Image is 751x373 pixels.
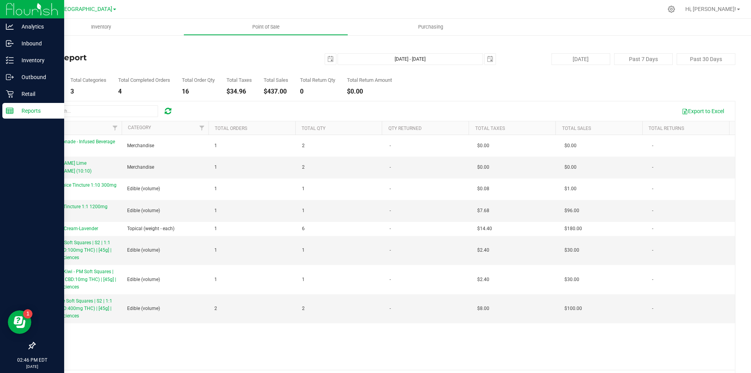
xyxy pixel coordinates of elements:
div: Total Order Qty [182,77,215,83]
div: $437.00 [264,88,288,95]
span: select [485,54,496,65]
button: Past 7 Days [614,53,673,65]
span: Edible (volume) [127,276,160,283]
p: Outbound [14,72,61,82]
span: $100.00 [564,305,582,312]
p: Retail [14,89,61,99]
span: 1:1 Topical Cream-Lavender [40,226,98,231]
span: 1 [214,164,217,171]
span: - [652,305,653,312]
button: [DATE] [552,53,610,65]
span: - [390,164,391,171]
div: Total Sales [264,77,288,83]
span: Edible (volume) [127,247,160,254]
span: $0.08 [477,185,489,193]
a: Purchasing [348,19,513,35]
div: 4 [118,88,170,95]
span: 1 [214,207,217,214]
span: - [652,142,653,150]
h4: Sales Report [34,53,268,62]
span: - [390,247,391,254]
span: - [390,185,391,193]
span: 2 [302,305,305,312]
span: select [325,54,336,65]
span: 1 [302,247,305,254]
inline-svg: Inbound [6,40,14,47]
span: $180.00 [564,225,582,232]
span: $8.00 [477,305,489,312]
span: 10mg Lemonade - Infused Beverage (10:10) [40,139,115,152]
span: Inventory [81,23,122,31]
span: $0.00 [477,142,489,150]
p: Analytics [14,22,61,31]
a: Total Returns [649,126,684,131]
span: Strawberry Tincture 1:1 1200mg THC [40,204,108,217]
span: [PERSON_NAME] Lime [PERSON_NAME] (10:10) [40,160,92,173]
span: $30.00 [564,276,579,283]
inline-svg: Retail [6,90,14,98]
span: 2 [302,164,305,171]
div: $34.96 [226,88,252,95]
span: 2 [302,142,305,150]
span: Purchasing [408,23,454,31]
input: Search... [41,105,158,117]
span: $30.00 [564,247,579,254]
span: - [652,276,653,283]
span: 1 [214,276,217,283]
span: - [652,207,653,214]
span: $7.68 [477,207,489,214]
span: $2.40 [477,276,489,283]
div: Total Taxes [226,77,252,83]
span: GA2 - [GEOGRAPHIC_DATA] [43,6,112,13]
span: 1 [214,185,217,193]
inline-svg: Analytics [6,23,14,31]
span: - [390,207,391,214]
div: Total Return Qty [300,77,335,83]
iframe: Resource center [8,310,31,334]
div: Total Return Amount [347,77,392,83]
a: Total Taxes [475,126,505,131]
p: [DATE] [4,364,61,369]
span: 1 [214,225,217,232]
inline-svg: Outbound [6,73,14,81]
p: Inbound [14,39,61,48]
span: - [652,185,653,193]
inline-svg: Inventory [6,56,14,64]
a: Total Qty [302,126,325,131]
p: 02:46 PM EDT [4,357,61,364]
span: Green Apple Soft Squares | S2 | 1:1 (400mg CBD:400mg THC) | [45g] | Botanical Sciences [40,298,112,319]
div: 0 [300,88,335,95]
div: Total Completed Orders [118,77,170,83]
span: 1 [214,142,217,150]
span: - [390,142,391,150]
span: 1 [302,276,305,283]
span: $14.40 [477,225,492,232]
span: $0.00 [564,142,577,150]
a: Qty Returned [388,126,422,131]
button: Export to Excel [677,105,729,118]
div: $0.00 [347,88,392,95]
p: Reports [14,106,61,115]
button: Past 30 Days [677,53,735,65]
span: Topical (weight - each) [127,225,174,232]
div: Manage settings [667,5,676,13]
span: Point of Sale [242,23,290,31]
span: Hi, [PERSON_NAME]! [685,6,736,12]
span: - [390,305,391,312]
span: $0.00 [564,164,577,171]
span: Edible (volume) [127,185,160,193]
span: - [390,276,391,283]
a: Inventory [19,19,183,35]
a: Category [128,125,151,130]
a: Filter [109,121,122,135]
iframe: Resource center unread badge [23,309,32,319]
p: Inventory [14,56,61,65]
a: Total Sales [562,126,591,131]
span: 1 [302,207,305,214]
span: - [652,164,653,171]
span: 2 [214,305,217,312]
span: Merchandise [127,164,154,171]
span: Sour Grape Soft Squares | S2 | 1:1 (100mg CBD:100mg THC) | [45g] | Botanical Sciences [40,240,111,260]
span: Edible (volume) [127,207,160,214]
